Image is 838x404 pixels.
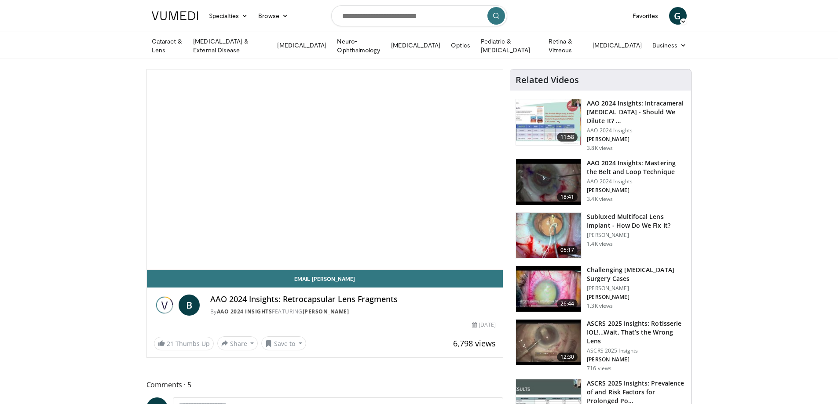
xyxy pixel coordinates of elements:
[516,99,581,145] img: de733f49-b136-4bdc-9e00-4021288efeb7.150x105_q85_crop-smart_upscale.jpg
[217,336,258,350] button: Share
[516,212,686,259] a: 05:17 Subluxed Multifocal Lens Implant - How Do We Fix It? [PERSON_NAME] 1.4K views
[210,308,496,316] div: By FEATURING
[587,212,686,230] h3: Subluxed Multifocal Lens Implant - How Do We Fix It?
[516,99,686,152] a: 11:58 AAO 2024 Insights: Intracameral [MEDICAL_DATA] - Should We Dilute It? … AAO 2024 Insights [...
[587,36,647,54] a: [MEDICAL_DATA]
[516,319,686,372] a: 12:30 ASCRS 2025 Insights: Rotisserie IOL!…Wait, That’s the Wrong Lens ASCRS 2025 Insights [PERSO...
[557,193,578,201] span: 18:41
[147,69,503,270] video-js: Video Player
[386,36,446,54] a: [MEDICAL_DATA]
[152,11,198,20] img: VuMedi Logo
[146,379,504,390] span: Comments 5
[587,99,686,125] h3: AAO 2024 Insights: Intracameral [MEDICAL_DATA] - Should We Dilute It? …
[272,36,332,54] a: [MEDICAL_DATA]
[557,299,578,308] span: 26:44
[261,336,306,350] button: Save to
[587,127,686,134] p: AAO 2024 Insights
[587,294,686,301] p: [PERSON_NAME]
[587,159,686,176] h3: AAO 2024 Insights: Mastering the Belt and Loop Technique
[146,37,188,55] a: Cataract & Lens
[587,319,686,346] h3: ASCRS 2025 Insights: Rotisserie IOL!…Wait, That’s the Wrong Lens
[472,321,496,329] div: [DATE]
[587,356,686,363] p: [PERSON_NAME]
[476,37,543,55] a: Pediatric & [MEDICAL_DATA]
[557,246,578,255] span: 05:17
[154,295,175,316] img: AAO 2024 Insights
[147,270,503,288] a: Email [PERSON_NAME]
[587,145,613,152] p: 3.8K views
[587,196,613,203] p: 3.4K views
[516,266,581,312] img: 05a6f048-9eed-46a7-93e1-844e43fc910c.150x105_q85_crop-smart_upscale.jpg
[587,266,686,283] h3: Challenging [MEDICAL_DATA] Surgery Cases
[516,266,686,312] a: 26:44 Challenging [MEDICAL_DATA] Surgery Cases [PERSON_NAME] [PERSON_NAME] 1.3K views
[587,136,686,143] p: [PERSON_NAME]
[587,187,686,194] p: [PERSON_NAME]
[516,213,581,258] img: 3fc25be6-574f-41c0-96b9-b0d00904b018.150x105_q85_crop-smart_upscale.jpg
[217,308,272,315] a: AAO 2024 Insights
[446,36,475,54] a: Optics
[154,337,214,350] a: 21 Thumbs Up
[516,75,579,85] h4: Related Videos
[587,240,613,247] p: 1.4K views
[543,37,587,55] a: Retina & Vitreous
[557,133,578,142] span: 11:58
[332,37,386,55] a: Neuro-Ophthalmology
[587,232,686,239] p: [PERSON_NAME]
[516,159,581,205] img: 22a3a3a3-03de-4b31-bd81-a17540334f4a.150x105_q85_crop-smart_upscale.jpg
[587,285,686,292] p: [PERSON_NAME]
[587,347,686,354] p: ASCRS 2025 Insights
[204,7,253,25] a: Specialties
[188,37,272,55] a: [MEDICAL_DATA] & External Disease
[210,295,496,304] h4: AAO 2024 Insights: Retrocapsular Lens Fragments
[516,320,581,365] img: 5ae980af-743c-4d96-b653-dad8d2e81d53.150x105_q85_crop-smart_upscale.jpg
[303,308,349,315] a: [PERSON_NAME]
[516,159,686,205] a: 18:41 AAO 2024 Insights: Mastering the Belt and Loop Technique AAO 2024 Insights [PERSON_NAME] 3....
[253,7,293,25] a: Browse
[587,365,611,372] p: 716 views
[557,353,578,361] span: 12:30
[331,5,507,26] input: Search topics, interventions
[587,302,613,309] p: 1.3K views
[179,295,200,316] a: B
[669,7,687,25] a: G
[647,36,692,54] a: Business
[587,178,686,185] p: AAO 2024 Insights
[627,7,664,25] a: Favorites
[453,338,496,349] span: 6,798 views
[167,339,174,348] span: 21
